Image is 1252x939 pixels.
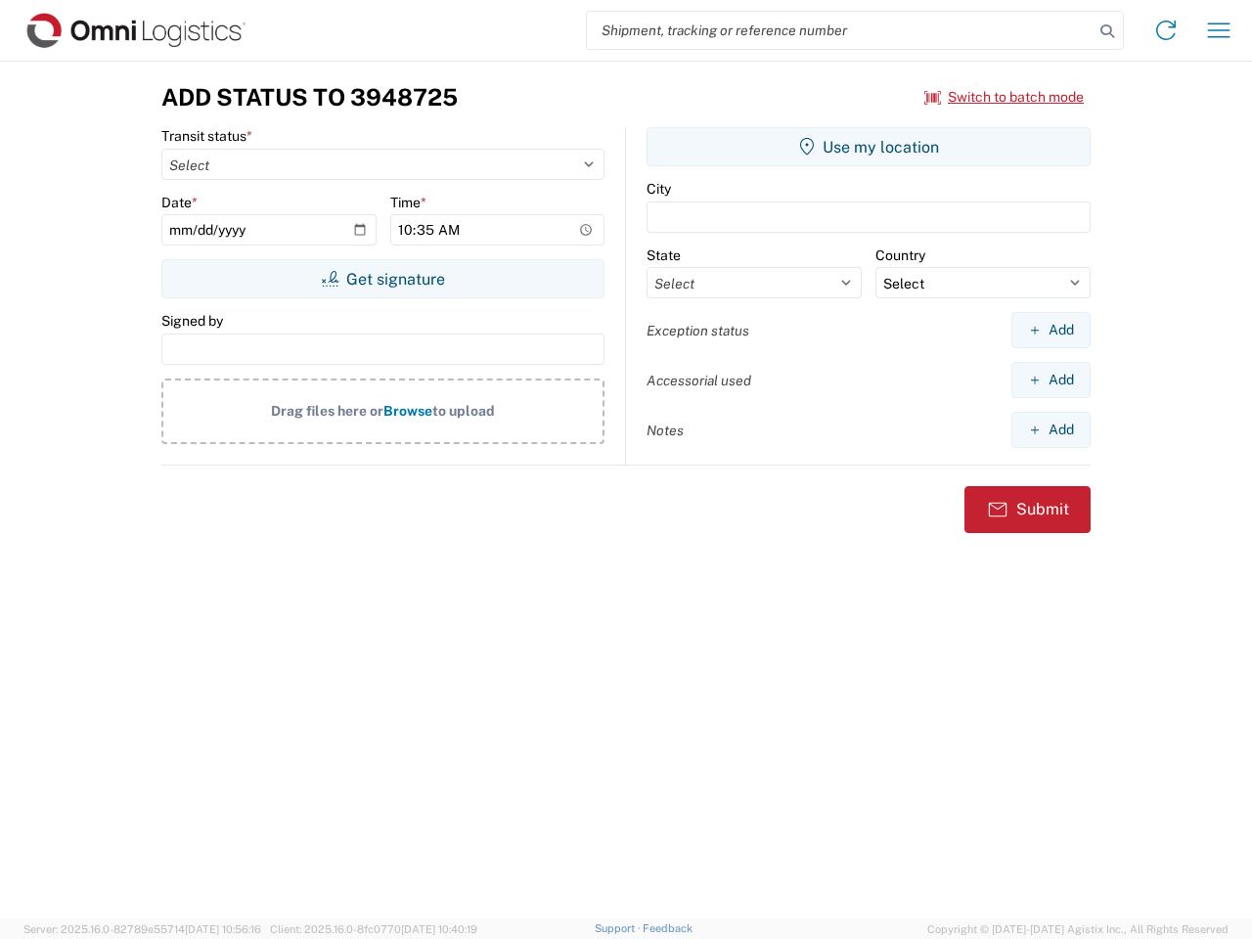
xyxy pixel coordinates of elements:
[383,403,432,419] span: Browse
[647,422,684,439] label: Notes
[270,923,477,935] span: Client: 2025.16.0-8fc0770
[23,923,261,935] span: Server: 2025.16.0-82789e55714
[875,246,925,264] label: Country
[924,81,1084,113] button: Switch to batch mode
[1011,412,1091,448] button: Add
[271,403,383,419] span: Drag files here or
[161,83,458,112] h3: Add Status to 3948725
[647,127,1091,166] button: Use my location
[595,922,644,934] a: Support
[964,486,1091,533] button: Submit
[401,923,477,935] span: [DATE] 10:40:19
[161,127,252,145] label: Transit status
[161,312,223,330] label: Signed by
[1011,362,1091,398] button: Add
[647,322,749,339] label: Exception status
[587,12,1094,49] input: Shipment, tracking or reference number
[927,920,1229,938] span: Copyright © [DATE]-[DATE] Agistix Inc., All Rights Reserved
[647,372,751,389] label: Accessorial used
[647,180,671,198] label: City
[643,922,693,934] a: Feedback
[161,194,198,211] label: Date
[185,923,261,935] span: [DATE] 10:56:16
[432,403,495,419] span: to upload
[161,259,604,298] button: Get signature
[1011,312,1091,348] button: Add
[390,194,426,211] label: Time
[647,246,681,264] label: State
